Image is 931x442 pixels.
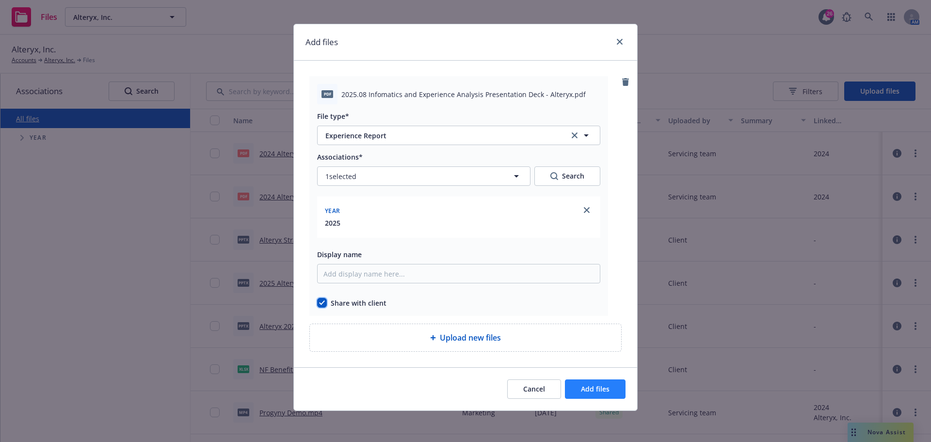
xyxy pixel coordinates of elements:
span: 1 selected [325,171,356,181]
span: Cancel [523,384,545,393]
span: Share with client [331,298,386,308]
a: clear selection [569,130,580,141]
span: pdf [321,90,333,98]
span: Display name [317,250,362,259]
span: 2025.08 Infomatics and Experience Analysis Presentation Deck - Alteryx.pdf [341,89,586,99]
span: Experience Report [325,131,555,141]
span: Add files [581,384,610,393]
button: 1selected [317,166,530,186]
a: close [614,36,626,48]
span: Year [325,207,340,215]
button: Cancel [507,379,561,399]
button: SearchSearch [534,166,600,186]
input: Add display name here... [317,264,600,283]
button: Experience Reportclear selection [317,126,600,145]
div: Search [550,167,584,185]
div: Upload new files [309,324,622,352]
span: Upload new files [440,332,501,344]
span: File type* [317,112,349,121]
a: close [581,204,593,216]
h1: Add files [305,36,338,49]
svg: Search [550,172,558,180]
span: Associations* [317,152,363,162]
button: 2025 [325,218,340,228]
button: Add files [565,379,626,399]
a: remove [620,76,631,88]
